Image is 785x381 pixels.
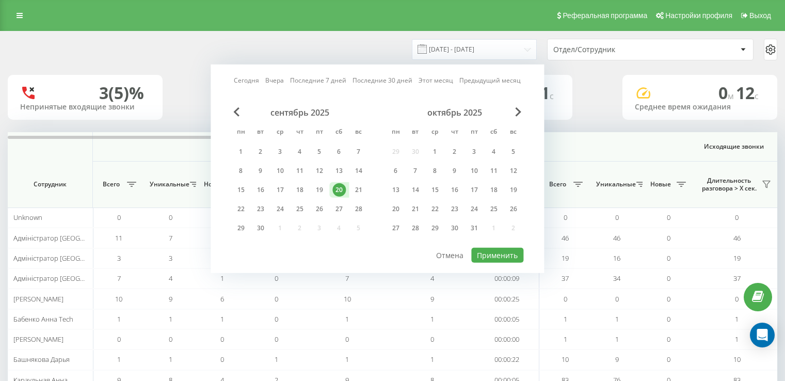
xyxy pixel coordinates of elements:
abbr: понедельник [233,125,249,140]
span: c [550,90,554,102]
td: 00:00:25 [475,289,539,309]
div: 18 [293,183,307,197]
div: сб 20 сент. 2025 г. [329,182,349,198]
span: Реферальная программа [563,11,647,20]
span: 0 [615,294,619,304]
div: 8 [234,164,248,178]
span: 0 [275,274,278,283]
div: 19 [507,183,520,197]
div: Непринятые входящие звонки [20,103,150,112]
div: чт 18 сент. 2025 г. [290,182,310,198]
div: 11 [293,164,307,178]
span: 0 [735,213,739,222]
span: 12 [736,82,759,104]
span: 46 [562,233,569,243]
span: 10 [733,355,741,364]
div: 1 [234,145,248,158]
abbr: среда [427,125,443,140]
span: 10 [562,355,569,364]
div: пн 13 окт. 2025 г. [386,182,406,198]
div: 1 [428,145,442,158]
span: 1 [169,314,172,324]
span: 3 [169,253,172,263]
span: 0 [169,213,172,222]
div: 5 [507,145,520,158]
div: пт 26 сент. 2025 г. [310,201,329,217]
span: 46 [613,233,620,243]
div: 24 [274,202,287,216]
div: 5 [313,145,326,158]
div: 18 [487,183,501,197]
div: 10 [468,164,481,178]
span: 1 [564,335,567,344]
span: 1 [275,355,278,364]
div: пт 3 окт. 2025 г. [464,144,484,160]
span: 1 [615,335,619,344]
div: ср 29 окт. 2025 г. [425,220,445,236]
div: вс 5 окт. 2025 г. [504,144,523,160]
span: 1 [430,355,434,364]
div: ср 15 окт. 2025 г. [425,182,445,198]
div: пт 10 окт. 2025 г. [464,163,484,179]
div: вс 12 окт. 2025 г. [504,163,523,179]
div: Отдел/Сотрудник [553,45,677,54]
div: 11 [487,164,501,178]
a: Сегодня [234,75,259,85]
div: сб 13 сент. 2025 г. [329,163,349,179]
div: 26 [507,202,520,216]
span: 0 [275,335,278,344]
span: 7 [117,274,121,283]
div: чт 9 окт. 2025 г. [445,163,464,179]
span: Башнякова Дарья [13,355,70,364]
div: ср 3 сент. 2025 г. [270,144,290,160]
span: Unknown [13,213,42,222]
span: Бабенко Анна Tech [13,314,73,324]
div: 10 [274,164,287,178]
div: вт 14 окт. 2025 г. [406,182,425,198]
span: 37 [562,274,569,283]
span: 34 [613,274,620,283]
div: ср 1 окт. 2025 г. [425,144,445,160]
div: 15 [428,183,442,197]
div: вт 16 сент. 2025 г. [251,182,270,198]
div: пн 15 сент. 2025 г. [231,182,251,198]
div: пт 31 окт. 2025 г. [464,220,484,236]
abbr: четверг [447,125,462,140]
div: 25 [293,202,307,216]
div: вт 9 сент. 2025 г. [251,163,270,179]
span: [PERSON_NAME] [13,294,63,304]
span: Выход [749,11,771,20]
div: 25 [487,202,501,216]
abbr: четверг [292,125,308,140]
span: 1 [735,314,739,324]
div: чт 11 сент. 2025 г. [290,163,310,179]
div: 2 [448,145,461,158]
span: 0 [220,335,224,344]
abbr: пятница [312,125,327,140]
div: 13 [389,183,403,197]
div: 15 [234,183,248,197]
span: Длительность разговора > Х сек. [699,177,759,193]
div: ср 24 сент. 2025 г. [270,201,290,217]
div: 7 [409,164,422,178]
span: 1 [735,335,739,344]
span: 0 [667,294,670,304]
abbr: воскресенье [351,125,366,140]
span: 0 [667,253,670,263]
abbr: вторник [408,125,423,140]
span: 1 [169,355,172,364]
div: сб 27 сент. 2025 г. [329,201,349,217]
span: 19 [733,253,741,263]
div: сентябрь 2025 [231,107,369,118]
span: 46 [733,233,741,243]
div: пт 19 сент. 2025 г. [310,182,329,198]
span: 0 [735,294,739,304]
span: 37 [733,274,741,283]
span: Настройки профиля [665,11,732,20]
div: 31 [468,221,481,235]
a: Предыдущий месяц [459,75,521,85]
div: чт 16 окт. 2025 г. [445,182,464,198]
div: вс 19 окт. 2025 г. [504,182,523,198]
span: 10 [115,294,122,304]
span: 0 [564,294,567,304]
